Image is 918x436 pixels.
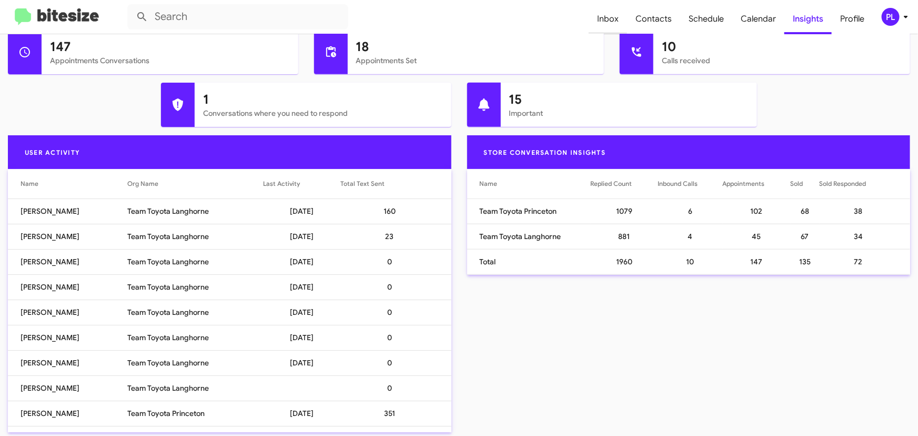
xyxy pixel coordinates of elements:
[723,199,791,224] td: 102
[340,350,451,375] td: 0
[480,179,498,189] div: Name
[791,249,820,274] td: 135
[8,300,127,325] td: [PERSON_NAME]
[127,350,264,375] td: Team Toyota Langhorne
[658,199,723,224] td: 6
[791,224,820,249] td: 67
[127,249,264,274] td: Team Toyota Langhorne
[127,199,264,224] td: Team Toyota Langhorne
[263,224,340,249] td: [DATE]
[8,274,127,300] td: [PERSON_NAME]
[263,199,340,224] td: [DATE]
[723,249,791,274] td: 147
[723,179,765,189] div: Appointments
[21,179,38,189] div: Name
[8,224,127,249] td: [PERSON_NAME]
[50,55,290,66] mat-card-subtitle: Appointments Conversations
[127,300,264,325] td: Team Toyota Langhorne
[791,179,803,189] div: Sold
[127,375,264,401] td: Team Toyota Langhorne
[591,179,632,189] div: Replied Count
[340,199,451,224] td: 160
[203,108,443,118] mat-card-subtitle: Conversations where you need to respond
[263,401,340,426] td: [DATE]
[263,179,340,189] div: Last Activity
[658,179,723,189] div: Inbound Calls
[8,375,127,401] td: [PERSON_NAME]
[263,179,300,189] div: Last Activity
[509,108,749,118] mat-card-subtitle: Important
[627,4,680,34] a: Contacts
[680,4,732,34] a: Schedule
[127,4,348,29] input: Search
[340,325,451,350] td: 0
[263,325,340,350] td: [DATE]
[203,91,443,108] h1: 1
[263,350,340,375] td: [DATE]
[820,179,866,189] div: Sold Responded
[480,179,591,189] div: Name
[340,224,451,249] td: 23
[8,350,127,375] td: [PERSON_NAME]
[820,179,897,189] div: Sold Responded
[476,148,614,156] span: Store Conversation Insights
[340,179,438,189] div: Total Text Sent
[127,179,264,189] div: Org Name
[791,179,820,189] div: Sold
[263,274,340,300] td: [DATE]
[8,401,127,426] td: [PERSON_NAME]
[467,199,591,224] td: Team Toyota Princeton
[723,224,791,249] td: 45
[820,249,910,274] td: 72
[658,179,698,189] div: Inbound Calls
[467,249,591,274] td: Total
[591,249,658,274] td: 1960
[509,91,749,108] h1: 15
[127,179,158,189] div: Org Name
[127,224,264,249] td: Team Toyota Langhorne
[340,249,451,274] td: 0
[662,38,902,55] h1: 10
[591,224,658,249] td: 881
[340,375,451,401] td: 0
[882,8,900,26] div: PL
[263,249,340,274] td: [DATE]
[873,8,906,26] button: PL
[591,199,658,224] td: 1079
[340,179,385,189] div: Total Text Sent
[16,148,88,156] span: User Activity
[356,55,596,66] mat-card-subtitle: Appointments Set
[591,179,658,189] div: Replied Count
[127,274,264,300] td: Team Toyota Langhorne
[127,401,264,426] td: Team Toyota Princeton
[662,55,902,66] mat-card-subtitle: Calls received
[658,249,723,274] td: 10
[820,199,910,224] td: 38
[832,4,873,34] a: Profile
[820,224,910,249] td: 34
[340,401,451,426] td: 351
[784,4,832,34] a: Insights
[723,179,791,189] div: Appointments
[127,325,264,350] td: Team Toyota Langhorne
[8,325,127,350] td: [PERSON_NAME]
[467,224,591,249] td: Team Toyota Langhorne
[791,199,820,224] td: 68
[356,38,596,55] h1: 18
[8,199,127,224] td: [PERSON_NAME]
[589,4,627,34] a: Inbox
[658,224,723,249] td: 4
[732,4,784,34] a: Calendar
[21,179,127,189] div: Name
[263,300,340,325] td: [DATE]
[340,274,451,300] td: 0
[50,38,290,55] h1: 147
[8,249,127,274] td: [PERSON_NAME]
[340,300,451,325] td: 0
